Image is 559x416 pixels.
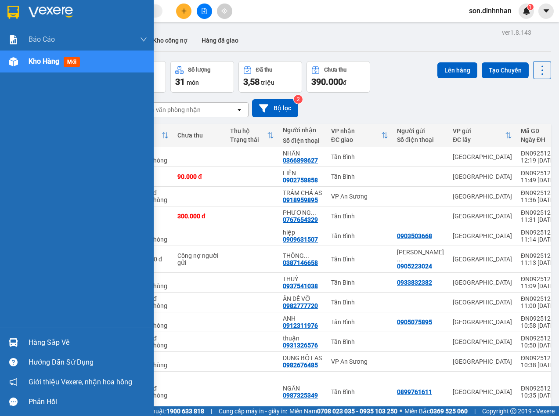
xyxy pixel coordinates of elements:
[238,61,302,93] button: Đã thu3,58 triệu
[177,173,221,180] div: 90.000 đ
[283,322,318,329] div: 0912311976
[283,315,322,322] div: ANH
[453,173,512,180] div: [GEOGRAPHIC_DATA]
[221,8,227,14] span: aim
[397,318,432,326] div: 0905075895
[510,408,516,414] span: copyright
[521,315,558,322] div: ĐN09251262
[283,177,318,184] div: 0902758858
[176,4,191,19] button: plus
[331,318,388,326] div: Tân Bình
[430,408,468,415] strong: 0369 525 060
[521,170,558,177] div: ĐN09251272
[243,76,260,87] span: 3,58
[453,299,512,306] div: [GEOGRAPHIC_DATA]
[453,388,512,395] div: [GEOGRAPHIC_DATA]
[201,8,207,14] span: file-add
[453,127,505,134] div: VP gửi
[181,8,187,14] span: plus
[331,358,388,365] div: VP An Sương
[400,409,402,413] span: ⚪️
[188,67,210,73] div: Số lượng
[283,137,322,144] div: Số điện thoại
[527,4,534,10] sup: 1
[311,76,343,87] span: 390.000
[397,127,444,134] div: Người gửi
[177,252,221,266] div: Công nợ người gửi
[64,57,80,67] span: mới
[521,275,558,282] div: ĐN09251265
[261,79,274,86] span: triệu
[521,177,558,184] div: 11:49 [DATE]
[29,57,59,65] span: Kho hàng
[521,216,558,223] div: 11:31 [DATE]
[331,193,388,200] div: VP An Sương
[256,67,272,73] div: Đã thu
[283,216,318,223] div: 0767654329
[177,213,221,220] div: 300.000 đ
[140,36,147,43] span: down
[437,62,477,78] button: Lên hàng
[195,30,245,51] button: Hàng đã giao
[283,127,322,134] div: Người nhận
[397,256,402,263] span: ...
[283,150,322,157] div: NHÂN
[331,153,388,160] div: Tân Bình
[283,295,322,302] div: ÂN DỄ VỠ
[166,408,204,415] strong: 1900 633 818
[9,358,18,366] span: question-circle
[307,61,370,93] button: Chưa thu390.000đ
[521,189,558,196] div: ĐN09251270
[453,318,512,326] div: [GEOGRAPHIC_DATA]
[521,322,558,329] div: 10:58 [DATE]
[474,406,476,416] span: |
[7,6,19,19] img: logo-vxr
[29,336,147,349] div: Hàng sắp về
[397,388,432,395] div: 0899761611
[331,279,388,286] div: Tân Bình
[404,406,468,416] span: Miền Bắc
[217,4,232,19] button: aim
[283,236,318,243] div: 0909631507
[397,136,444,143] div: Số điện thoại
[453,193,512,200] div: [GEOGRAPHIC_DATA]
[283,209,322,216] div: PHƯƠNG KÍNH DỄ VỠ
[331,338,388,345] div: Tân Bình
[324,67,346,73] div: Chưa thu
[283,157,318,164] div: 0366898627
[453,338,512,345] div: [GEOGRAPHIC_DATA]
[453,232,512,239] div: [GEOGRAPHIC_DATA]
[521,302,558,309] div: 11:00 [DATE]
[9,57,18,66] img: warehouse-icon
[462,5,519,16] span: son.dinhnhan
[331,213,388,220] div: Tân Bình
[521,236,558,243] div: 11:14 [DATE]
[29,356,147,369] div: Hướng dẫn sử dụng
[29,376,132,387] span: Giới thiệu Vexere, nhận hoa hồng
[331,127,381,134] div: VP nhận
[453,136,505,143] div: ĐC lấy
[283,229,322,236] div: hiệp
[283,385,322,392] div: NGÂN
[542,7,550,15] span: caret-down
[283,170,322,177] div: LIÊN
[219,406,287,416] span: Cung cấp máy in - giấy in:
[283,342,318,349] div: 0931326576
[289,406,397,416] span: Miền Nam
[197,4,212,19] button: file-add
[521,362,558,369] div: 10:38 [DATE]
[453,358,512,365] div: [GEOGRAPHIC_DATA]
[453,279,512,286] div: [GEOGRAPHIC_DATA]
[9,338,18,347] img: warehouse-icon
[397,232,432,239] div: 0903503668
[331,256,388,263] div: Tân Bình
[9,398,18,406] span: message
[283,259,318,266] div: 0387146658
[482,62,529,78] button: Tạo Chuyến
[521,252,558,259] div: ĐN09251266
[283,335,322,342] div: thuận
[521,229,558,236] div: ĐN09251267
[283,282,318,289] div: 0937541038
[521,136,551,143] div: Ngày ĐH
[521,157,558,164] div: 12:19 [DATE]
